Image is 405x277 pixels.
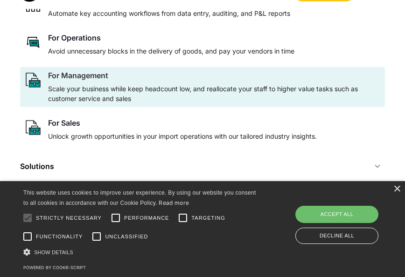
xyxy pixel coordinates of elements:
div: Accept all [295,206,378,223]
div: Decline all [295,228,378,244]
p: Unlock growth opportunities in your import operations with our tailored industry insights. [48,131,317,141]
div: Solutions [20,156,384,176]
div: For Management [48,71,108,80]
span: This website uses cookies to improve user experience. By using our website you consent to all coo... [23,189,256,207]
span: Show details [34,250,73,255]
div: Close [393,186,400,193]
a: rectangular chat bubble iconFor OperationsAvoid unnecessary blocks in the delivery of goods, and ... [20,29,384,60]
span: Unclassified [105,233,148,241]
a: Read more [159,199,189,206]
a: Powered by cookie-script [23,265,86,270]
img: paper and bag icon [24,71,42,89]
div: For Operations [48,33,101,42]
a: paper and bag iconFor SalesUnlock growth opportunities in your import operations with our tailore... [20,115,384,145]
p: Avoid unnecessary blocks in the delivery of goods, and pay your vendors in time [48,46,294,56]
span: Targeting [191,214,225,222]
p: Scale your business while keep headcount low, and reallocate your staff to higher value tasks suc... [48,84,381,103]
iframe: Chat Widget [358,232,405,277]
div: Solutions [20,162,54,171]
span: Functionality [36,233,83,241]
a: paper and bag iconFor ManagementScale your business while keep headcount low, and reallocate your... [20,67,384,107]
span: Strictly necessary [36,214,102,222]
span: Performance [124,214,169,222]
img: paper and bag icon [24,118,42,137]
div: Show details [23,247,256,257]
p: Automate key accounting workflows from data entry, auditing, and P&L reports [48,8,290,18]
a: Customer Stories [20,176,384,197]
img: rectangular chat bubble icon [24,33,42,52]
div: For Sales [48,118,80,128]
